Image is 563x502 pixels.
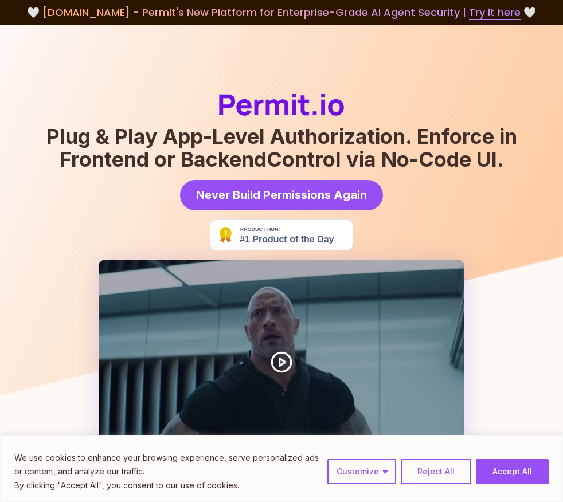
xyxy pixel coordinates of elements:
img: Permit.io - Never build permissions again | Product Hunt [210,219,353,250]
span: Plug & Play App-Level Authorization. [46,124,412,149]
img: Permit Logo [219,94,344,116]
button: Accept All [476,459,549,484]
p: We use cookies to enhance your browsing experience, serve personalized ads or content, and analyz... [14,451,319,479]
a: Never Build Permissions Again [180,180,383,210]
div: 🤍 🤍 [11,5,552,21]
span: [DOMAIN_NAME] - Permit's New Platform for Enterprise-Grade AI Agent Security | [42,5,521,19]
span: Never Build Permissions Again [196,187,367,203]
span: Enforce in Frontend or Backend [60,124,517,172]
button: Reject All [401,459,471,484]
button: Customize [327,459,396,484]
a: Try it here [469,5,521,20]
p: By clicking "Accept All", you consent to our use of cookies. [14,479,319,492]
h1: Control via No-Code UI. [25,125,538,171]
